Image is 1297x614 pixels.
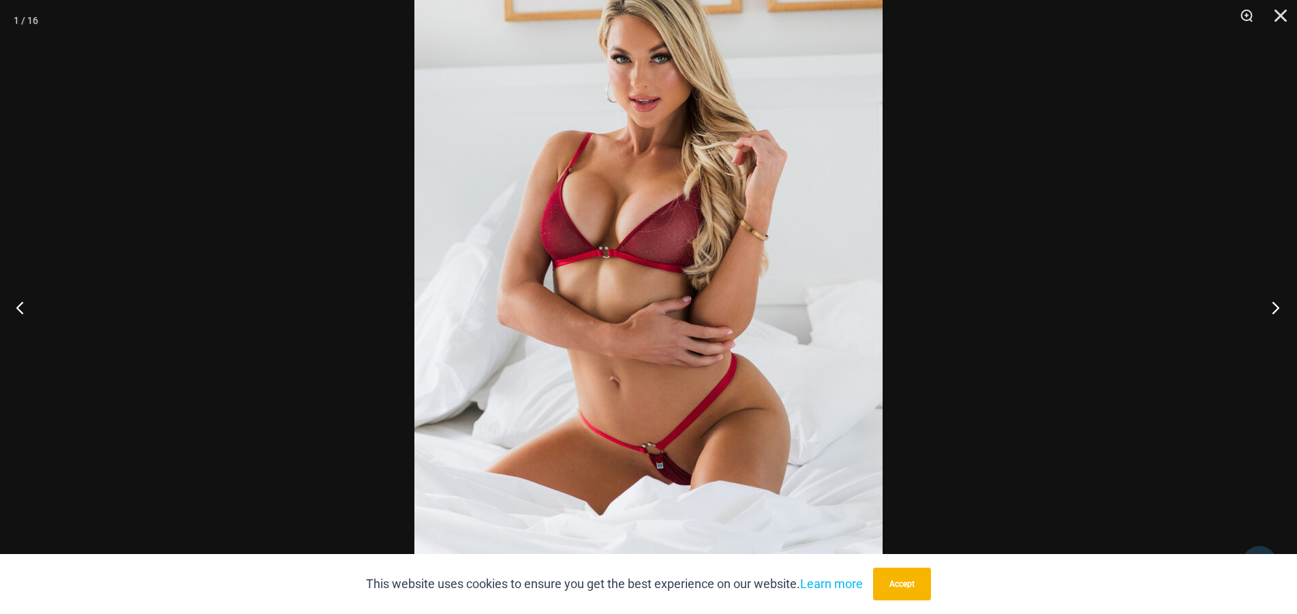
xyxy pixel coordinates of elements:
[1246,273,1297,341] button: Next
[800,577,863,591] a: Learn more
[366,574,863,594] p: This website uses cookies to ensure you get the best experience on our website.
[14,10,38,31] div: 1 / 16
[873,568,931,600] button: Accept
